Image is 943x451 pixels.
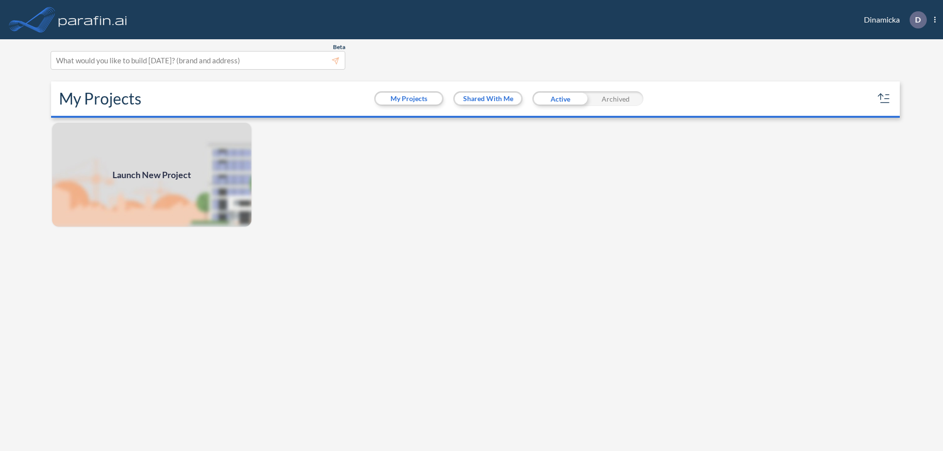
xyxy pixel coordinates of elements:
[112,168,191,182] span: Launch New Project
[915,15,921,24] p: D
[849,11,936,28] div: Dinamicka
[532,91,588,106] div: Active
[333,43,345,51] span: Beta
[56,10,129,29] img: logo
[588,91,643,106] div: Archived
[376,93,442,105] button: My Projects
[51,122,252,228] a: Launch New Project
[59,89,141,108] h2: My Projects
[876,91,892,106] button: sort
[455,93,521,105] button: Shared With Me
[51,122,252,228] img: add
